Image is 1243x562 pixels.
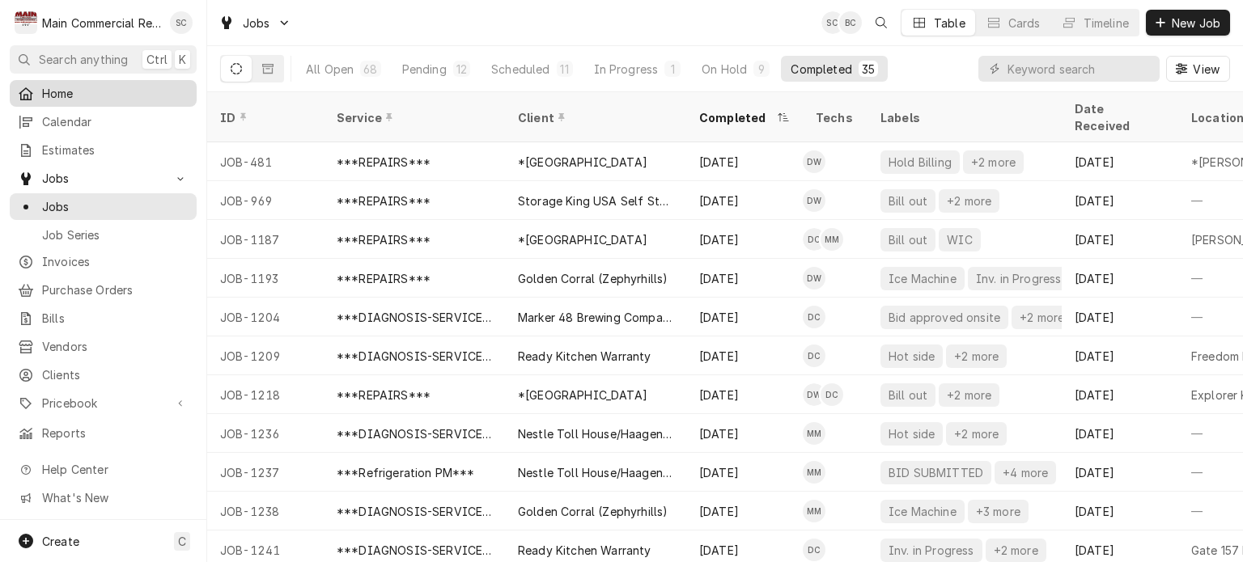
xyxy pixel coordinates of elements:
div: Hot side [887,348,936,365]
div: Inv. in Progress [974,270,1063,287]
span: Calendar [42,113,189,130]
div: Bill out [887,192,929,209]
a: Purchase Orders [10,277,197,303]
div: DC [803,344,825,367]
div: [DATE] [1062,298,1178,336]
div: Completed [699,109,774,126]
span: What's New [42,489,187,506]
span: Purchase Orders [42,281,189,298]
span: Estimates [42,142,189,158]
div: 11 [560,61,570,78]
div: Timeline [1084,15,1129,32]
button: View [1166,56,1230,82]
div: +2 more [952,425,1000,442]
span: Jobs [42,198,189,215]
div: [DATE] [686,453,803,492]
div: DC [821,383,843,406]
div: Dorian Wertz's Avatar [803,189,825,212]
a: Reports [10,420,197,446]
div: +2 more [945,387,993,404]
div: Hot side [887,425,936,442]
div: Dorian Wertz's Avatar [803,150,825,173]
div: Bookkeeper Main Commercial's Avatar [839,11,862,34]
a: Go to Help Center [10,456,197,483]
div: [DATE] [686,298,803,336]
button: New Job [1146,10,1230,36]
div: JOB-1204 [207,298,324,336]
div: BID SUBMITTED [887,464,985,481]
div: +2 more [952,348,1000,365]
div: [DATE] [1062,492,1178,530]
div: *[GEOGRAPHIC_DATA] [518,231,647,248]
div: DW [803,383,825,406]
a: Go to Pricebook [10,390,197,416]
div: [DATE] [1062,142,1178,181]
div: Dorian Wertz's Avatar [803,383,825,406]
div: Nestle Toll House/Haagen Dazs [518,464,673,481]
a: Go to Jobs [10,165,197,192]
div: ID [220,109,308,126]
div: Hold Billing [887,154,953,171]
div: Dylan Crawford's Avatar [803,306,825,328]
div: +2 more [969,154,1017,171]
div: Nestle Toll House/Haagen Dazs [518,425,673,442]
div: MM [803,422,825,445]
div: [DATE] [1062,375,1178,414]
a: Go to What's New [10,484,197,511]
div: Ice Machine [887,503,958,520]
span: New Job [1169,15,1224,32]
div: Client [518,109,670,126]
div: [DATE] [686,259,803,298]
div: Ice Machine [887,270,958,287]
div: BC [839,11,862,34]
div: Cards [1008,15,1041,32]
a: Clients [10,361,197,388]
button: Open search [868,10,894,36]
span: Create [42,535,79,548]
div: Dorian Wertz's Avatar [803,267,825,289]
div: Sharon Campbell's Avatar [170,11,193,34]
div: MM [803,500,825,522]
button: Search anythingCtrlK [10,45,197,74]
div: WIC [945,231,974,248]
span: Vendors [42,338,189,355]
span: C [178,533,186,550]
div: All Open [306,61,354,78]
div: +2 more [1018,309,1066,326]
div: [DATE] [1062,336,1178,375]
div: JOB-1193 [207,259,324,298]
div: [DATE] [686,181,803,220]
div: Dylan Crawford's Avatar [821,383,843,406]
div: Pending [402,61,447,78]
a: Invoices [10,248,197,275]
a: Go to Jobs [212,10,298,36]
div: Ready Kitchen Warranty [518,542,651,559]
div: *[GEOGRAPHIC_DATA] [518,154,647,171]
div: SC [170,11,193,34]
span: Reports [42,425,189,442]
a: Vendors [10,333,197,360]
a: Estimates [10,137,197,163]
div: Main Commercial Refrigeration Service's Avatar [15,11,37,34]
div: Bill out [887,387,929,404]
div: DC [803,306,825,328]
span: Search anything [39,51,128,68]
div: Sharon Campbell's Avatar [821,11,844,34]
div: [DATE] [686,492,803,530]
div: JOB-1187 [207,220,324,259]
div: Mike Marchese's Avatar [803,500,825,522]
div: Dylan Crawford's Avatar [803,344,825,367]
div: 1 [668,61,677,78]
span: Jobs [243,15,270,32]
div: Marker 48 Brewing Company [518,309,673,326]
div: SC [821,11,844,34]
div: Bid approved onsite [887,309,1002,326]
div: M [15,11,37,34]
div: 9 [757,61,766,78]
span: Jobs [42,170,164,187]
div: On Hold [702,61,747,78]
div: *[GEOGRAPHIC_DATA] [518,387,647,404]
div: Mike Marchese's Avatar [821,228,843,251]
div: Techs [816,109,855,126]
div: Scheduled [491,61,549,78]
